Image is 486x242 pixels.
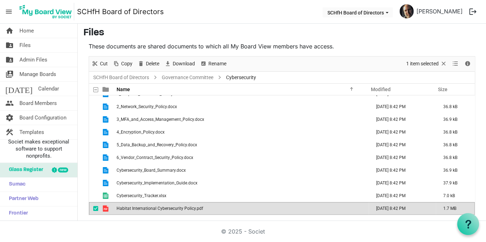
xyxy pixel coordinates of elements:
span: menu [2,5,16,18]
button: View dropdownbutton [451,59,460,68]
span: Habitat International Cybersecurity Policy.pdf [117,206,203,211]
span: Cut [99,59,108,68]
span: Name [117,87,130,92]
span: Cybersecurity [225,73,257,82]
td: checkbox [89,113,98,126]
span: 2_Network_Security_Policy.docx [117,104,177,109]
td: 37.9 kB is template cell column header Size [436,177,475,189]
td: checkbox [89,177,98,189]
td: is template cell column header type [98,151,114,164]
td: is template cell column header type [98,189,114,202]
td: checkbox [89,126,98,138]
td: August 13, 2025 8:42 PM column header Modified [369,202,436,215]
span: Copy [120,59,133,68]
td: checkbox [89,164,98,177]
td: is template cell column header type [98,138,114,151]
span: home [5,24,14,38]
td: 7.0 kB is template cell column header Size [436,189,475,202]
span: Manage Boards [19,67,56,81]
td: 36.9 kB is template cell column header Size [436,164,475,177]
td: checkbox [89,100,98,113]
span: Home [19,24,34,38]
td: 3_MFA_and_Access_Management_Policy.docx is template cell column header Name [114,113,369,126]
td: 4_Encryption_Policy.docx is template cell column header Name [114,126,369,138]
button: Details [463,59,473,68]
td: is template cell column header type [98,177,114,189]
span: Templates [19,125,44,139]
td: checkbox [89,202,98,215]
span: 5_Data_Backup_and_Recovery_Policy.docx [117,142,197,147]
td: 36.8 kB is template cell column header Size [436,151,475,164]
h3: Files [83,27,480,39]
td: 5_Data_Backup_and_Recovery_Policy.docx is template cell column header Name [114,138,369,151]
span: Board Members [19,96,57,110]
span: 1_Endpoint_Protection_Policy.docx [117,92,183,96]
a: [PERSON_NAME] [414,4,466,18]
div: Rename [197,57,229,71]
span: switch_account [5,67,14,81]
span: Glass Register [5,163,43,177]
div: Copy [110,57,135,71]
span: people [5,96,14,110]
span: Cybersecurity_Board_Summary.docx [117,168,186,173]
td: is template cell column header type [98,113,114,126]
td: August 13, 2025 8:42 PM column header Modified [369,164,436,177]
a: My Board View Logo [17,3,77,20]
a: © 2025 - Societ [221,228,265,235]
button: Delete [136,59,161,68]
td: August 13, 2025 8:42 PM column header Modified [369,126,436,138]
span: Size [438,87,447,92]
td: is template cell column header type [98,126,114,138]
img: yBGpWBoWnom3Zw7BMdEWlLVUZpYoI47Jpb9souhwf1jEgJUyyu107S__lmbQQ54c4KKuLw7hNP5JKuvjTEF3_w_thumb.png [399,4,414,18]
p: These documents are shared documents to which all My Board View members have access. [89,42,475,51]
a: SCHfH Board of Directors [77,5,164,19]
td: August 13, 2025 8:42 PM column header Modified [369,151,436,164]
span: 3_MFA_and_Access_Management_Policy.docx [117,117,204,122]
button: Download [163,59,196,68]
div: View [450,57,462,71]
td: Habitat International Cybersecurity Policy.pdf is template cell column header Name [114,202,369,215]
span: Calendar [38,82,59,96]
td: is template cell column header type [98,202,114,215]
span: Modified [371,87,390,92]
div: Delete [135,57,162,71]
span: Files [19,38,31,52]
a: Governance Committee [160,73,215,82]
span: 4_Encryption_Policy.docx [117,130,165,135]
td: 36.8 kB is template cell column header Size [436,100,475,113]
td: Cybersecurity_Tracker.xlsx is template cell column header Name [114,189,369,202]
td: 6_Vendor_Contract_Security_Policy.docx is template cell column header Name [114,151,369,164]
button: Copy [112,59,134,68]
span: Cybersecurity_Implementation_Guide.docx [117,181,197,185]
button: Cut [90,59,109,68]
div: new [58,167,68,172]
button: Rename [199,59,228,68]
td: checkbox [89,189,98,202]
span: construction [5,125,14,139]
td: August 13, 2025 8:42 PM column header Modified [369,100,436,113]
span: Board Configuration [19,111,66,125]
span: folder_shared [5,38,14,52]
td: August 13, 2025 8:42 PM column header Modified [369,113,436,126]
span: [DATE] [5,82,32,96]
span: Frontier [5,206,28,220]
button: SCHfH Board of Directors dropdownbutton [322,7,393,17]
div: Details [462,57,474,71]
td: checkbox [89,151,98,164]
div: Cut [89,57,110,71]
td: August 13, 2025 8:42 PM column header Modified [369,138,436,151]
a: SCHfH Board of Directors [92,73,150,82]
td: is template cell column header type [98,164,114,177]
td: is template cell column header type [98,100,114,113]
td: August 13, 2025 8:42 PM column header Modified [369,177,436,189]
td: Cybersecurity_Board_Summary.docx is template cell column header Name [114,164,369,177]
span: settings [5,111,14,125]
span: Rename [208,59,227,68]
span: Delete [145,59,160,68]
td: 2_Network_Security_Policy.docx is template cell column header Name [114,100,369,113]
span: Download [172,59,196,68]
td: 36.8 kB is template cell column header Size [436,126,475,138]
span: 6_Vendor_Contract_Security_Policy.docx [117,155,193,160]
td: Cybersecurity_Implementation_Guide.docx is template cell column header Name [114,177,369,189]
td: checkbox [89,138,98,151]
